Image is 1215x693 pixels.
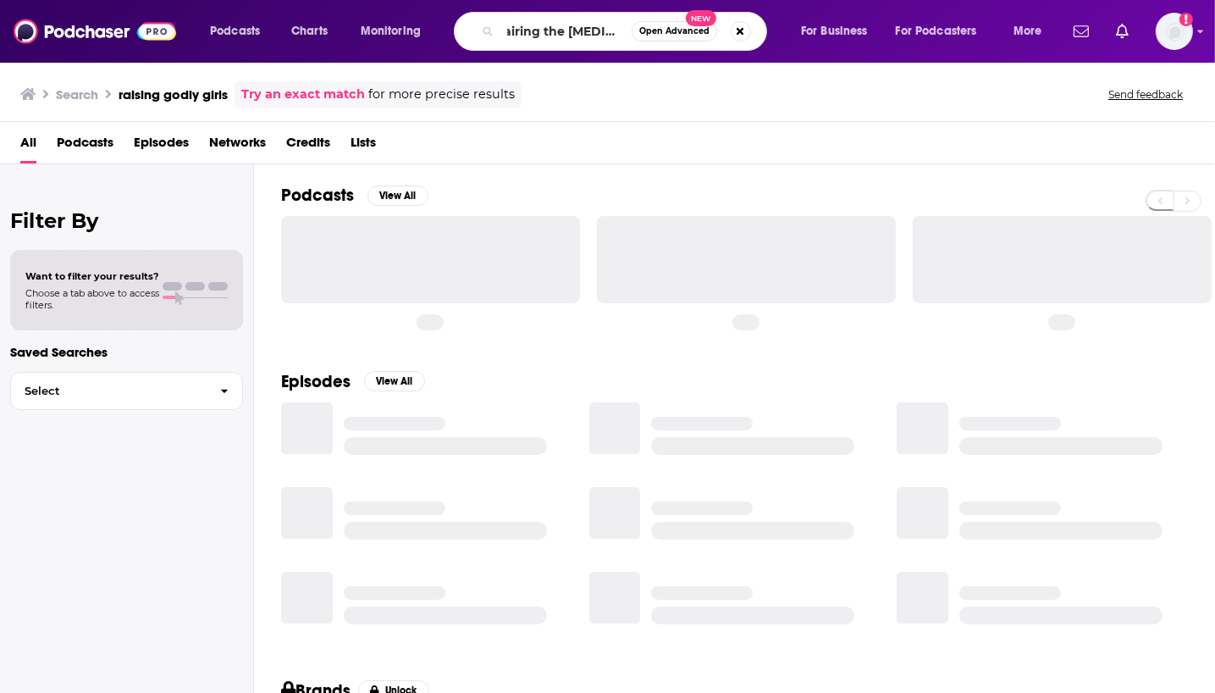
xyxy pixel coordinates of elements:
h2: Filter By [10,208,243,233]
button: View All [367,186,428,206]
button: open menu [349,18,443,45]
h2: Episodes [281,371,351,392]
button: Open AdvancedNew [632,21,717,42]
a: Credits [286,129,330,164]
span: Open Advanced [639,27,710,36]
span: For Business [801,19,868,43]
button: Send feedback [1103,87,1188,102]
a: Show notifications dropdown [1067,17,1096,46]
span: Logged in as shcarlos [1156,13,1193,50]
button: Select [10,372,243,410]
img: User Profile [1156,13,1193,50]
span: Select [11,385,207,396]
svg: Add a profile image [1179,13,1193,26]
a: Charts [280,18,338,45]
div: Search podcasts, credits, & more... [470,12,783,51]
span: New [686,10,716,26]
button: open menu [1002,18,1063,45]
p: Saved Searches [10,344,243,360]
span: More [1013,19,1042,43]
a: Try an exact match [241,85,365,104]
a: Networks [209,129,266,164]
button: Show profile menu [1156,13,1193,50]
span: Monitoring [361,19,421,43]
button: open menu [198,18,282,45]
input: Search podcasts, credits, & more... [500,18,632,45]
a: Episodes [134,129,189,164]
a: All [20,129,36,164]
span: Want to filter your results? [25,270,159,282]
h2: Podcasts [281,185,354,206]
button: open menu [789,18,889,45]
button: View All [364,371,425,391]
a: Show notifications dropdown [1109,17,1135,46]
h3: Search [56,86,98,103]
span: Podcasts [210,19,260,43]
a: PodcastsView All [281,185,428,206]
span: Charts [291,19,328,43]
a: Lists [351,129,376,164]
a: Podcasts [57,129,113,164]
a: EpisodesView All [281,371,425,392]
span: for more precise results [368,85,515,104]
span: Choose a tab above to access filters. [25,287,159,311]
span: For Podcasters [896,19,977,43]
button: open menu [885,18,1002,45]
h3: raising godly girls [119,86,228,103]
img: Podchaser - Follow, Share and Rate Podcasts [14,15,176,47]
